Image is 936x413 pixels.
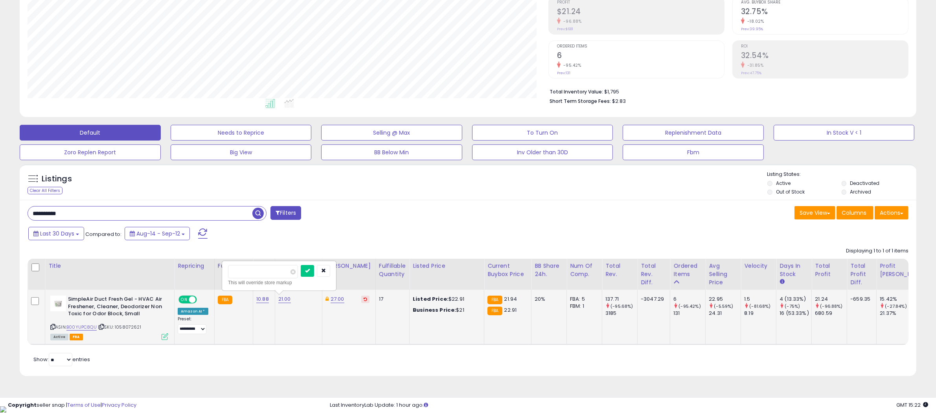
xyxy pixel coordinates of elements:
small: FBA [487,307,502,315]
div: Ordered Items [673,262,702,278]
div: Avg Selling Price [709,262,737,287]
div: Preset: [178,316,208,334]
small: FBA [218,296,232,304]
span: Avg. Buybox Share [741,0,908,5]
button: Zoro Replen Report [20,144,161,160]
div: [PERSON_NAME] [325,262,372,270]
div: BB Share 24h. [535,262,563,278]
span: Show: entries [33,356,90,363]
small: (-5.59%) [714,303,734,309]
div: Total Rev. [605,262,634,278]
span: Last 30 Days [40,230,74,238]
span: OFF [196,296,208,303]
a: Terms of Use [67,401,101,409]
div: Days In Stock [780,262,808,278]
div: 3185 [605,310,637,317]
span: 21.94 [504,295,517,303]
button: In Stock V < 1 [774,125,915,141]
label: Out of Stock [776,188,805,195]
li: $1,795 [550,86,903,96]
div: 131 [673,310,705,317]
div: $22.91 [413,296,478,303]
div: seller snap | | [8,402,136,409]
small: -31.85% [745,62,764,68]
h2: 32.54% [741,51,908,62]
span: 2025-10-13 15:22 GMT [896,401,928,409]
small: (-75%) [785,303,800,309]
div: Profit [PERSON_NAME] [880,262,927,278]
div: ASIN: [50,296,168,339]
label: Deactivated [850,180,880,186]
div: 1.5 [744,296,776,303]
span: | SKU: 1058072621 [98,324,141,330]
div: 680.59 [815,310,847,317]
div: $21 [413,307,478,314]
div: Repricing [178,262,211,270]
h5: Listings [42,174,72,185]
img: 31RhipjBj2L._SL40_.jpg [50,296,66,311]
b: Total Inventory Value: [550,88,603,95]
a: 27.00 [331,295,344,303]
small: Prev: 39.95% [741,27,763,31]
a: 10.88 [256,295,269,303]
button: Actions [875,206,908,219]
div: Total Rev. Diff. [641,262,667,287]
button: Selling @ Max [321,125,462,141]
button: BB Below Min [321,144,462,160]
span: Profit [557,0,724,5]
button: To Turn On [472,125,613,141]
div: 6 [673,296,705,303]
small: (-95.68%) [611,303,633,309]
label: Archived [850,188,872,195]
strong: Copyright [8,401,37,409]
div: Fulfillment [218,262,250,270]
div: 17 [379,296,403,303]
small: -18.02% [745,18,764,24]
div: 20% [535,296,561,303]
span: Ordered Items [557,44,724,49]
span: ON [179,296,189,303]
span: Aug-14 - Sep-12 [136,230,180,238]
span: All listings currently available for purchase on Amazon [50,334,68,340]
button: Fbm [623,144,764,160]
small: Prev: 131 [557,71,570,75]
div: Current Buybox Price [487,262,528,278]
div: Amazon AI * [178,308,208,315]
small: -95.42% [561,62,581,68]
b: SimpleAir Duct Fresh Gel - HVAC Air Freshener, Cleaner, Deodorizer Non Toxic for Odor Block, Small [68,296,164,320]
span: Columns [842,209,866,217]
div: Listed Price [413,262,481,270]
div: Total Profit [815,262,844,278]
small: (-81.68%) [750,303,771,309]
div: 15.42% [880,296,930,303]
button: Inv Older than 30D [472,144,613,160]
div: FBA: 5 [570,296,596,303]
h2: 32.75% [741,7,908,18]
button: Big View [171,144,312,160]
button: Filters [270,206,301,220]
button: Last 30 Days [28,227,84,240]
div: Displaying 1 to 1 of 1 items [846,247,908,255]
label: Active [776,180,791,186]
div: 137.71 [605,296,637,303]
span: FBA [70,334,83,340]
a: 21.00 [278,295,291,303]
p: Listing States: [767,171,916,178]
button: Aug-14 - Sep-12 [125,227,190,240]
a: B00YUPC8QU [66,324,97,331]
button: Replenishment Data [623,125,764,141]
small: (-95.42%) [679,303,701,309]
div: Clear All Filters [28,187,63,194]
a: Privacy Policy [102,401,136,409]
h2: 6 [557,51,724,62]
div: 21.37% [880,310,930,317]
div: 21.24 [815,296,847,303]
button: Save View [794,206,835,219]
small: -96.88% [561,18,582,24]
div: 8.19 [744,310,776,317]
button: Columns [837,206,873,219]
div: Velocity [744,262,773,270]
div: This will override store markup [228,279,330,287]
div: Fulfillable Quantity [379,262,406,278]
div: FBM: 1 [570,303,596,310]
